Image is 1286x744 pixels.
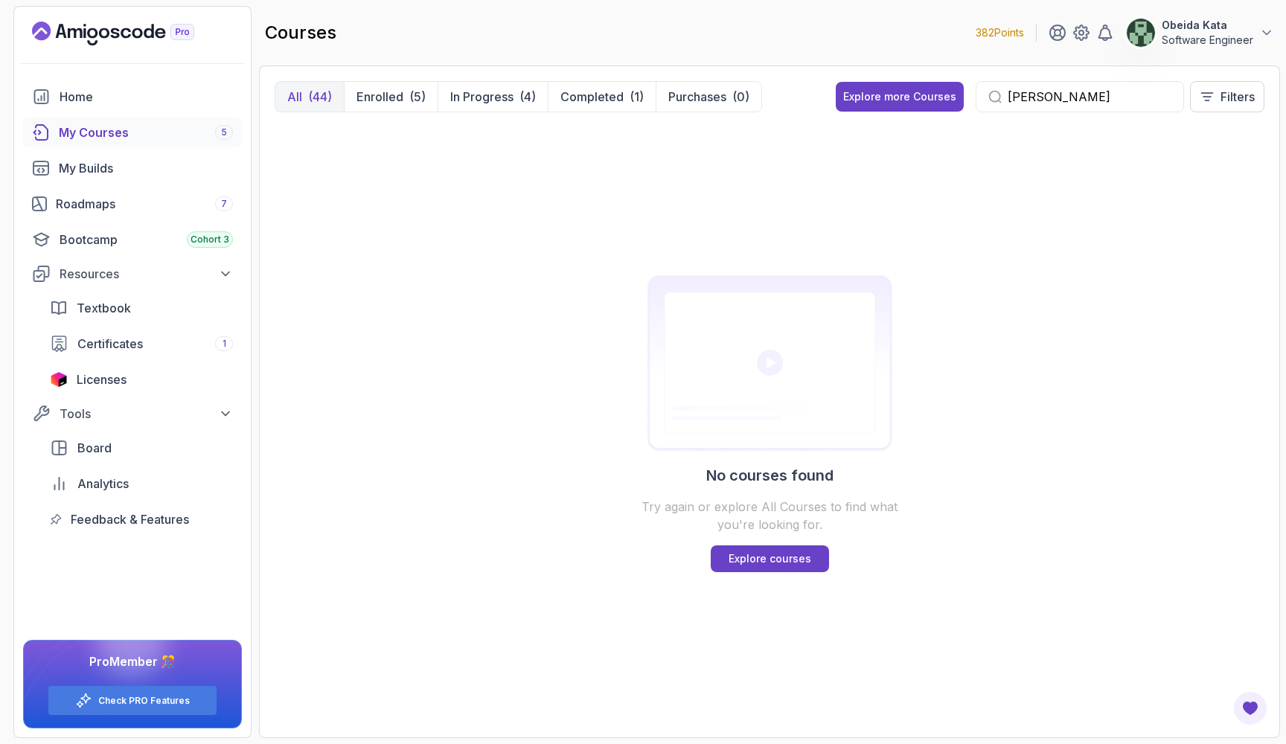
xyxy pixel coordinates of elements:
span: Analytics [77,475,129,493]
button: Completed(1) [548,82,656,112]
a: Check PRO Features [98,695,190,707]
button: Enrolled(5) [344,82,438,112]
p: Explore courses [729,551,811,566]
button: Tools [23,400,242,427]
a: licenses [41,365,242,394]
div: (0) [732,88,749,106]
a: courses [23,118,242,147]
p: In Progress [450,88,514,106]
div: My Builds [59,159,233,177]
span: 1 [223,338,226,350]
p: Completed [560,88,624,106]
button: All(44) [275,82,344,112]
p: Obeida Kata [1162,18,1253,33]
a: builds [23,153,242,183]
p: 382 Points [976,25,1024,40]
span: Certificates [77,335,143,353]
a: Explore courses [711,545,829,572]
div: My Courses [59,124,233,141]
h2: No courses found [706,465,834,486]
p: Try again or explore All Courses to find what you're looking for. [627,498,912,533]
div: Roadmaps [56,195,233,213]
button: Check PRO Features [48,685,217,716]
input: Search... [1008,88,1171,106]
span: Cohort 3 [191,234,229,246]
p: All [287,88,302,106]
span: Textbook [77,299,131,317]
div: Bootcamp [60,231,233,248]
img: Certificates empty-state [627,275,912,453]
span: 7 [221,198,227,210]
a: bootcamp [23,225,242,254]
a: home [23,82,242,112]
button: Open Feedback Button [1232,690,1268,726]
p: Enrolled [356,88,403,106]
h2: courses [265,21,336,45]
div: (5) [409,88,426,106]
div: (1) [630,88,644,106]
a: feedback [41,504,242,534]
a: board [41,433,242,463]
span: Licenses [77,371,127,388]
p: Filters [1221,88,1255,106]
div: (4) [519,88,536,106]
p: Purchases [668,88,726,106]
span: 5 [221,126,227,138]
div: Home [60,88,233,106]
span: Feedback & Features [71,510,189,528]
a: textbook [41,293,242,323]
div: Explore more Courses [843,89,956,104]
span: Board [77,439,112,457]
a: analytics [41,469,242,498]
button: Explore more Courses [836,82,964,112]
a: Landing page [32,22,228,45]
img: jetbrains icon [50,372,68,387]
button: In Progress(4) [438,82,548,112]
div: Tools [60,405,233,423]
button: Purchases(0) [656,82,761,112]
button: Resources [23,260,242,287]
img: user profile image [1127,19,1155,47]
p: Software Engineer [1162,33,1253,48]
div: (44) [308,88,332,106]
a: roadmaps [23,189,242,219]
button: Filters [1190,81,1264,112]
div: Resources [60,265,233,283]
button: user profile imageObeida KataSoftware Engineer [1126,18,1274,48]
a: certificates [41,329,242,359]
